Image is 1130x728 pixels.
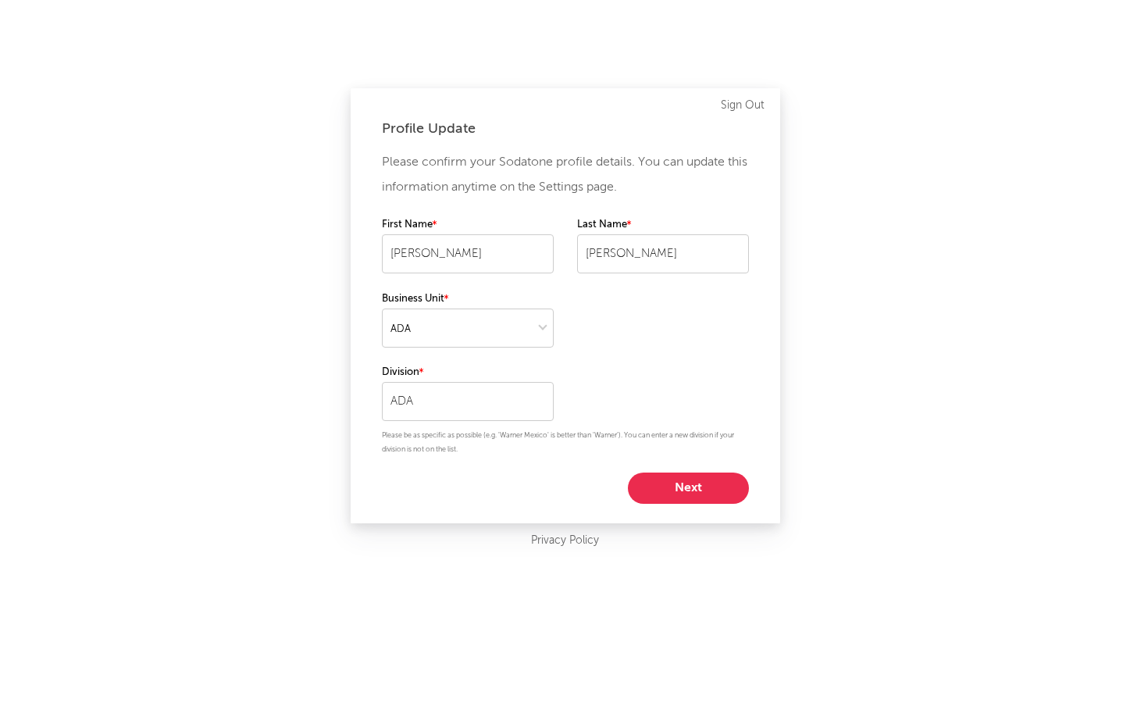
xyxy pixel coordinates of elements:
label: Last Name [577,216,749,234]
a: Sign Out [721,96,765,115]
label: Division [382,363,554,382]
a: Privacy Policy [531,531,599,551]
p: Please be as specific as possible (e.g. 'Warner Mexico' is better than 'Warner'). You can enter a... [382,429,749,457]
label: First Name [382,216,554,234]
p: Please confirm your Sodatone profile details. You can update this information anytime on the Sett... [382,150,749,200]
input: Your last name [577,234,749,273]
label: Business Unit [382,290,554,309]
div: Profile Update [382,120,749,138]
input: Your first name [382,234,554,273]
input: Your division [382,382,554,421]
button: Next [628,473,749,504]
